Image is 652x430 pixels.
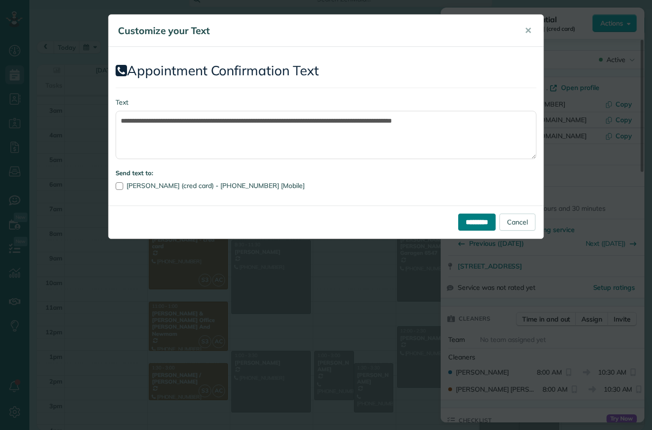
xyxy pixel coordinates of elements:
[116,63,536,78] h2: Appointment Confirmation Text
[116,169,153,177] strong: Send text to:
[499,214,535,231] a: Cancel
[525,25,532,36] span: ✕
[118,24,511,37] h5: Customize your Text
[127,181,305,190] span: [PERSON_NAME] (cred card) - [PHONE_NUMBER] [Mobile]
[116,98,536,107] label: Text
